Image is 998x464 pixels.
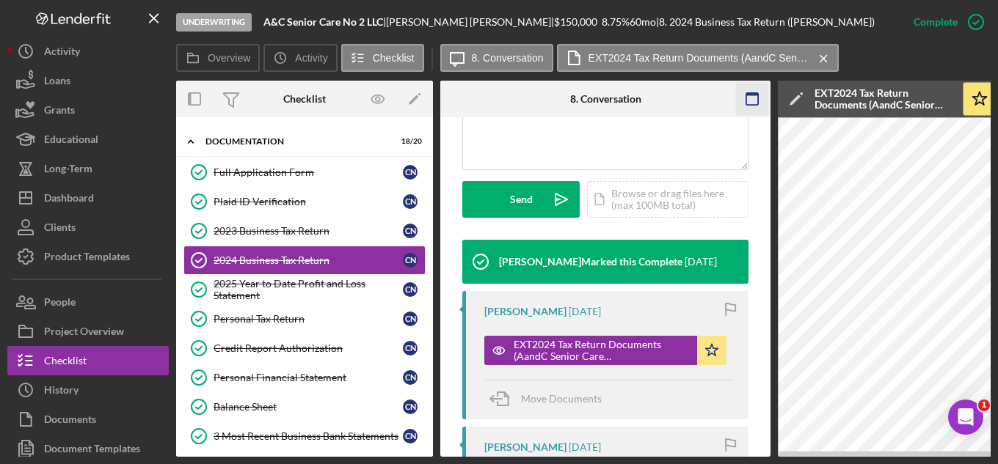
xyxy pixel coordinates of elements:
a: 2023 Business Tax ReturnCN [183,216,426,246]
button: Product Templates [7,242,169,271]
label: 8. Conversation [472,52,544,64]
button: EXT2024 Tax Return Documents (AandC Senior Care Nu_250819_072807.pdf [484,336,726,365]
button: Clients [7,213,169,242]
div: 2025 Year to Date Profit and Loss Statement [214,278,403,301]
a: Educational [7,125,169,154]
button: People [7,287,169,317]
button: 8. Conversation [440,44,553,72]
div: Activity [44,37,80,70]
div: Loans [44,66,70,99]
div: C N [403,370,418,385]
a: 3 Most Recent Business Bank StatementsCN [183,421,426,451]
time: 2025-08-19 16:01 [685,256,717,268]
a: Full Application FormCN [183,158,426,187]
button: Dashboard [7,183,169,213]
button: Activity [7,37,169,66]
div: EXT2024 Tax Return Documents (AandC Senior Care Nu_250819_072807.pdf [514,339,690,362]
div: C N [403,282,418,297]
a: Personal Tax ReturnCN [183,304,426,334]
div: C N [403,165,418,180]
div: Documents [44,405,96,438]
span: $150,000 [554,15,597,28]
label: Activity [295,52,327,64]
div: 60 mo [630,16,656,28]
a: Document Templates [7,434,169,463]
div: EXT2024 Tax Return Documents (AandC Senior Care Nu_250819_072807.pdf [815,87,954,111]
button: Documents [7,405,169,434]
iframe: Intercom live chat [948,399,983,435]
div: [PERSON_NAME] [484,441,567,453]
div: Personal Tax Return [214,313,403,325]
div: Plaid ID Verification [214,196,403,207]
div: Underwriting [176,13,252,32]
div: Complete [914,7,958,37]
a: Plaid ID VerificationCN [183,187,426,216]
div: [PERSON_NAME] Marked this Complete [499,256,682,268]
button: Checklist [7,346,169,375]
a: Personal Financial StatementCN [183,363,426,392]
div: Dashboard [44,183,94,216]
button: Overview [176,44,260,72]
div: Send [510,181,533,218]
a: Credit Report AuthorizationCN [183,334,426,363]
button: Project Overview [7,317,169,346]
div: 8.75 % [602,16,630,28]
div: Project Overview [44,317,124,350]
button: Checklist [341,44,424,72]
time: 2025-08-14 16:44 [569,441,601,453]
div: C N [403,224,418,238]
div: 3 Most Recent Business Bank Statements [214,430,403,442]
a: 2024 Business Tax ReturnCN [183,246,426,275]
div: People [44,287,76,320]
div: 8. Conversation [570,93,641,105]
button: Grants [7,95,169,125]
button: EXT2024 Tax Return Documents (AandC Senior Care Nu_250819_072807.pdf [557,44,839,72]
div: Educational [44,125,98,158]
div: Balance Sheet [214,401,403,413]
b: A&C Senior Care No 2 LLC [263,15,383,28]
time: 2025-08-19 14:28 [569,306,601,317]
div: Grants [44,95,75,128]
div: C N [403,253,418,268]
div: Clients [44,213,76,246]
label: Checklist [373,52,415,64]
a: Balance SheetCN [183,392,426,421]
button: Complete [899,7,991,37]
div: Personal Financial Statement [214,372,403,383]
div: C N [403,429,418,443]
div: 18 / 20 [396,137,422,146]
div: C N [403,399,418,414]
a: 2025 Year to Date Profit and Loss StatementCN [183,275,426,304]
div: | [263,16,386,28]
button: Long-Term [7,154,169,183]
div: C N [403,312,418,326]
div: Credit Report Authorization [214,342,403,354]
div: Product Templates [44,242,130,275]
button: History [7,375,169,405]
div: 2023 Business Tax Return [214,225,403,237]
button: Send [462,181,580,218]
div: Full Application Form [214,166,403,178]
span: Move Documents [521,392,602,405]
div: Documentation [205,137,385,146]
div: C N [403,194,418,209]
label: Overview [208,52,250,64]
div: Long-Term [44,154,92,187]
div: C N [403,341,418,356]
span: 1 [978,399,990,411]
div: | 8. 2024 Business Tax Return ([PERSON_NAME]) [656,16,875,28]
button: Loans [7,66,169,95]
div: [PERSON_NAME] [PERSON_NAME] | [386,16,554,28]
div: Checklist [283,93,326,105]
